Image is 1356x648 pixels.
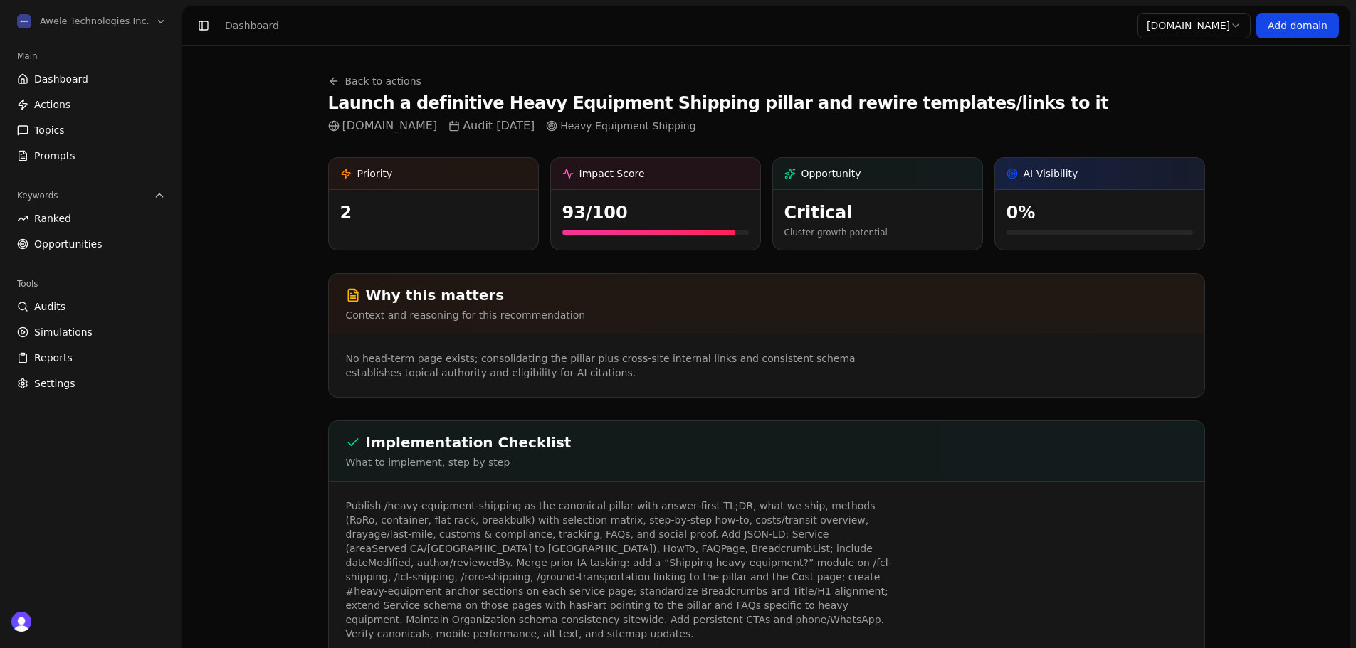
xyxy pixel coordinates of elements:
[11,184,171,207] button: Keywords
[346,455,1187,469] p: What to implement, step by step
[11,295,171,318] a: Audits
[328,117,438,134] span: [DOMAIN_NAME]
[11,272,171,295] div: Tools
[11,612,31,632] button: Open user button
[801,166,861,181] span: Opportunity
[346,432,1187,452] h2: Implementation Checklist
[346,351,893,380] p: No head‑term page exists; consolidating the pillar plus cross‑site internal links and consistent ...
[346,285,1187,305] h2: Why this matters
[11,144,171,167] a: Prompts
[34,237,103,251] span: Opportunities
[34,325,93,339] span: Simulations
[1024,166,1078,181] span: AI Visibility
[448,117,535,134] span: Audit [DATE]
[11,68,171,90] a: Dashboard
[562,201,749,224] div: 93 /100
[346,308,1187,322] p: Context and reasoning for this recommendation
[357,166,393,181] span: Priority
[346,499,893,641] p: Publish /heavy-equipment-shipping as the canonical pillar with answer‑first TL;DR, what we ship, ...
[11,11,172,31] button: Open organization switcher
[546,119,695,133] a: Heavy Equipment Shipping
[784,201,971,224] div: critical
[17,14,31,28] img: Awele Technologies Inc.
[34,376,75,391] span: Settings
[34,72,88,86] span: Dashboard
[34,123,65,137] span: Topics
[40,15,149,28] span: Awele Technologies Inc.
[11,207,171,230] a: Ranked
[1007,201,1193,224] div: 0 %
[11,45,171,68] div: Main
[11,119,171,142] a: Topics
[34,149,75,163] span: Prompts
[328,92,1109,115] h1: Launch a definitive Heavy Equipment Shipping pillar and rewire templates/links to it
[11,93,171,116] a: Actions
[34,351,73,365] span: Reports
[784,227,971,238] p: Cluster growth potential
[328,74,421,88] a: Back to actions
[1256,13,1339,38] a: Add domain
[11,233,171,255] a: Opportunities
[579,166,645,181] span: Impact Score
[225,18,279,33] div: Dashboard
[11,612,31,632] img: 's logo
[11,346,171,369] a: Reports
[11,372,171,395] a: Settings
[34,299,65,314] span: Audits
[34,97,70,112] span: Actions
[340,201,527,224] div: 2
[34,211,71,225] span: Ranked
[11,321,171,344] a: Simulations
